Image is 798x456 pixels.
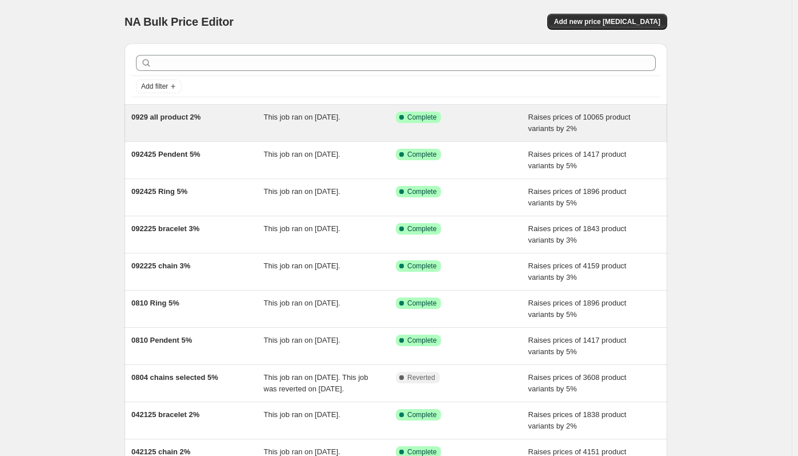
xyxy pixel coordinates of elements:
[264,336,340,344] span: This job ran on [DATE].
[528,113,631,133] span: Raises prices of 10065 product variants by 2%
[528,410,627,430] span: Raises prices of 1838 product variants by 2%
[264,187,340,196] span: This job ran on [DATE].
[131,187,187,196] span: 092425 Ring 5%
[528,299,627,319] span: Raises prices of 1896 product variants by 5%
[407,224,436,233] span: Complete
[131,373,218,382] span: 0804 chains selected 5%
[264,299,340,307] span: This job ran on [DATE].
[264,224,340,233] span: This job ran on [DATE].
[131,113,200,121] span: 0929 all product 2%
[264,447,340,456] span: This job ran on [DATE].
[528,261,627,281] span: Raises prices of 4159 product variants by 3%
[528,336,627,356] span: Raises prices of 1417 product variants by 5%
[264,261,340,270] span: This job ran on [DATE].
[136,80,182,93] button: Add filter
[131,447,190,456] span: 042125 chain 2%
[131,336,192,344] span: 0810 Pendent 5%
[528,187,627,207] span: Raises prices of 1896 product variants by 5%
[407,410,436,419] span: Complete
[131,410,199,419] span: 042125 bracelet 2%
[407,261,436,271] span: Complete
[141,82,168,91] span: Add filter
[528,224,627,244] span: Raises prices of 1843 product variants by 3%
[131,150,200,158] span: 092425 Pendent 5%
[554,17,660,26] span: Add new price [MEDICAL_DATA]
[407,299,436,308] span: Complete
[528,373,627,393] span: Raises prices of 3608 product variants by 5%
[407,336,436,345] span: Complete
[264,373,368,393] span: This job ran on [DATE]. This job was reverted on [DATE].
[131,224,199,233] span: 092225 bracelet 3%
[264,113,340,121] span: This job ran on [DATE].
[131,261,190,270] span: 092225 chain 3%
[264,150,340,158] span: This job ran on [DATE].
[264,410,340,419] span: This job ran on [DATE].
[407,373,435,382] span: Reverted
[125,15,234,28] span: NA Bulk Price Editor
[407,187,436,196] span: Complete
[407,113,436,122] span: Complete
[407,150,436,159] span: Complete
[547,14,667,30] button: Add new price [MEDICAL_DATA]
[528,150,627,170] span: Raises prices of 1417 product variants by 5%
[131,299,179,307] span: 0810 Ring 5%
